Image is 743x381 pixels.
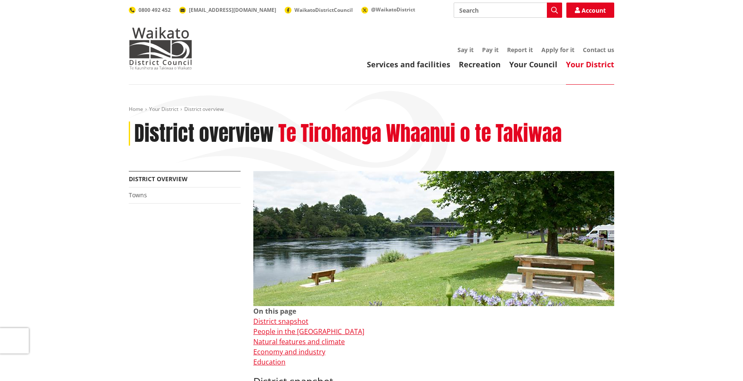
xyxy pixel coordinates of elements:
[253,347,325,356] a: Economy and industry
[367,59,450,69] a: Services and facilities
[129,175,188,183] a: District overview
[189,6,276,14] span: [EMAIL_ADDRESS][DOMAIN_NAME]
[482,46,499,54] a: Pay it
[129,106,614,113] nav: breadcrumb
[566,3,614,18] a: Account
[253,327,364,336] a: People in the [GEOGRAPHIC_DATA]
[507,46,533,54] a: Report it
[139,6,171,14] span: 0800 492 452
[583,46,614,54] a: Contact us
[278,121,562,146] h2: Te Tirohanga Whaanui o te Takiwaa
[285,6,353,14] a: WaikatoDistrictCouncil
[134,121,274,146] h1: District overview
[509,59,557,69] a: Your Council
[179,6,276,14] a: [EMAIL_ADDRESS][DOMAIN_NAME]
[361,6,415,13] a: @WaikatoDistrict
[184,105,224,113] span: District overview
[129,27,192,69] img: Waikato District Council - Te Kaunihera aa Takiwaa o Waikato
[253,306,296,316] strong: On this page
[253,357,286,367] a: Education
[454,3,562,18] input: Search input
[457,46,474,54] a: Say it
[294,6,353,14] span: WaikatoDistrictCouncil
[371,6,415,13] span: @WaikatoDistrict
[541,46,574,54] a: Apply for it
[253,171,614,306] img: Ngaruawahia 0015
[149,105,178,113] a: Your District
[459,59,501,69] a: Recreation
[253,337,345,346] a: Natural features and climate
[253,317,308,326] a: District snapshot
[129,191,147,199] a: Towns
[129,6,171,14] a: 0800 492 452
[566,59,614,69] a: Your District
[129,105,143,113] a: Home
